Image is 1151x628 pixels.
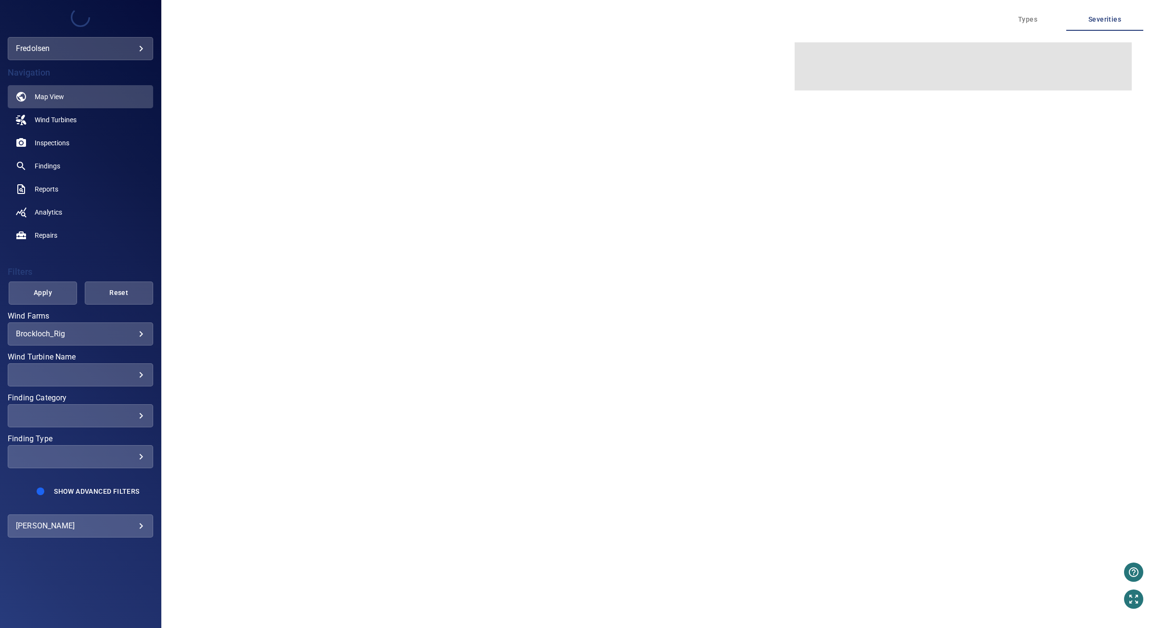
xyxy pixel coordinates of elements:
span: Map View [35,92,64,102]
label: Finding Category [8,394,153,402]
div: Wind Turbine Name [8,363,153,386]
div: fredolsen [8,37,153,60]
h4: Filters [8,267,153,277]
a: windturbines noActive [8,108,153,131]
a: findings noActive [8,154,153,178]
span: Show Advanced Filters [54,487,139,495]
div: Finding Category [8,404,153,427]
span: Findings [35,161,60,171]
span: Inspections [35,138,69,148]
h4: Navigation [8,68,153,77]
a: inspections noActive [8,131,153,154]
span: Wind Turbines [35,115,77,125]
div: Wind Farms [8,322,153,346]
div: Finding Type [8,445,153,468]
span: Analytics [35,207,62,217]
span: Reports [35,184,58,194]
div: Brockloch_Rig [16,329,145,338]
span: Severities [1072,13,1138,26]
a: map active [8,85,153,108]
button: Show Advanced Filters [48,484,145,499]
span: Apply [21,287,65,299]
a: analytics noActive [8,201,153,224]
span: Types [995,13,1060,26]
div: [PERSON_NAME] [16,518,145,534]
button: Reset [85,282,153,305]
a: repairs noActive [8,224,153,247]
div: fredolsen [16,41,145,56]
span: Repairs [35,231,57,240]
label: Finding Type [8,435,153,443]
button: Apply [9,282,77,305]
span: Reset [97,287,141,299]
label: Wind Farms [8,312,153,320]
label: Wind Turbine Name [8,353,153,361]
a: reports noActive [8,178,153,201]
